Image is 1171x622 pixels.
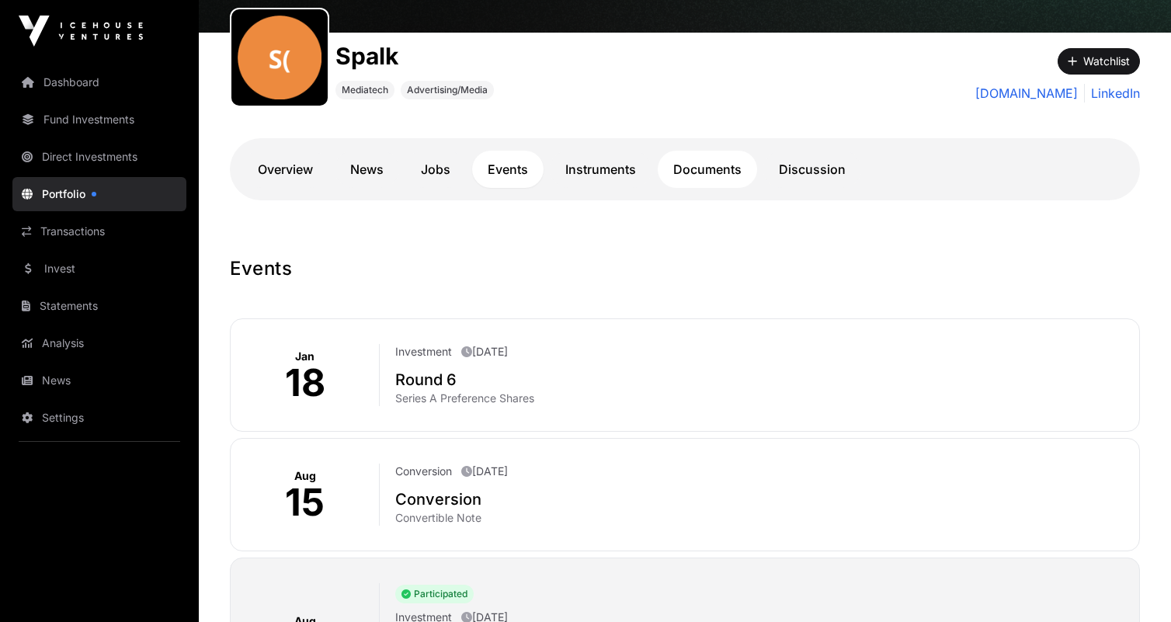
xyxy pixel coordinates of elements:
h2: Round 6 [395,369,1127,391]
a: Analysis [12,326,186,360]
a: Dashboard [12,65,186,99]
p: 15 [285,484,325,521]
a: News [12,363,186,398]
a: Overview [242,151,328,188]
a: [DOMAIN_NAME] [975,84,1078,103]
p: Convertible Note [395,510,1127,526]
span: Participated [395,585,474,603]
a: News [335,151,399,188]
button: Watchlist [1058,48,1140,75]
p: Jan [295,349,314,364]
nav: Tabs [242,151,1128,188]
h1: Events [230,256,1140,281]
a: Events [472,151,544,188]
a: Transactions [12,214,186,248]
a: Statements [12,289,186,323]
p: Series A Preference Shares [395,391,1127,406]
a: Settings [12,401,186,435]
p: [DATE] [461,464,508,479]
p: 18 [285,364,325,401]
span: Advertising/Media [407,84,488,96]
iframe: Chat Widget [1093,547,1171,622]
p: [DATE] [461,344,508,360]
a: Portfolio [12,177,186,211]
img: Icehouse Ventures Logo [19,16,143,47]
a: Jobs [405,151,466,188]
h1: Spalk [335,42,494,70]
span: Mediatech [342,84,388,96]
p: Investment [395,344,452,360]
a: Direct Investments [12,140,186,174]
a: Discussion [763,151,861,188]
h2: Conversion [395,488,1127,510]
a: Invest [12,252,186,286]
a: Documents [658,151,757,188]
a: Instruments [550,151,652,188]
a: Fund Investments [12,103,186,137]
p: Conversion [395,464,452,479]
a: LinkedIn [1084,84,1140,103]
p: Aug [294,468,316,484]
img: spalk-fif96.png [238,16,321,99]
